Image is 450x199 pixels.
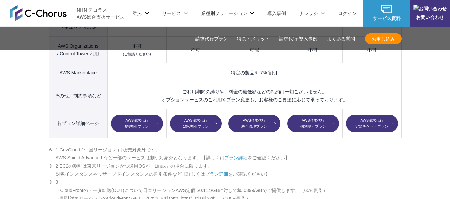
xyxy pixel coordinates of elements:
a: 導入事例 [267,10,286,17]
span: NHN テコラス AWS総合支援サービス [77,6,125,20]
li: 2 EC2の割引は東京リージョンかつ適用OSが「Linux」の場合に限ります。 対象インスタンスやリザーブドインスタンスの割引条件など【詳しくは をご確認ください】 [49,162,402,178]
a: ログイン [338,10,357,17]
td: 不可 [166,36,225,63]
p: サービス [162,10,188,17]
img: AWS総合支援サービス C-Chorus [10,5,67,21]
td: 不可 [343,36,401,63]
td: ご利用期間の縛りや、料金の最低額などの制約は一切ございません。 オプションサービスのご利用やプラン変更も、お客様のご要望に応じて承っております。 [108,82,401,109]
a: AWS請求代行10%割引プラン [170,115,222,133]
a: 請求代行プラン [195,35,228,42]
span: お問い合わせ [410,14,450,21]
td: 不可 [108,36,166,63]
a: 請求代行 導入事例 [279,35,318,42]
li: 1 GovCloud / 中国リージョン は販売対象外です。 AWS Shield Advanced など一部のサービスは割引対象外となります。【詳しくは をご確認ください】 [49,146,402,162]
a: プラン詳細 [225,155,248,160]
img: AWS総合支援サービス C-Chorus サービス資料 [381,5,392,13]
td: 不可 [284,36,342,63]
th: AWS Marketplace [49,63,108,82]
img: お問い合わせ [413,5,447,12]
span: お申し込み [365,35,402,42]
p: ナレッジ [299,10,325,17]
th: その他、制約事項など [49,82,108,109]
a: 特長・メリット [237,35,270,42]
a: AWS総合支援サービス C-Chorus NHN テコラスAWS総合支援サービス [10,5,125,21]
p: 業種別ソリューション [201,10,254,17]
a: AWS請求代行8%割引プラン [111,115,163,133]
a: AWS請求代行個別割引プラン [287,115,339,133]
a: AWS請求代行統合管理プラン [228,115,280,133]
span: サービス資料 [363,15,410,22]
th: AWS Organizations / Control Tower 利用 [49,36,108,63]
p: 強み [133,10,149,17]
a: プラン詳細 [205,171,228,177]
a: お申し込み [365,33,402,44]
small: (ご相談ください) [123,52,151,56]
td: 可能 [225,36,284,63]
a: よくある質問 [327,35,355,42]
a: AWS請求代行定額チケットプラン [346,115,398,133]
td: 特定の製品を 7% 割引 [108,63,401,82]
th: 各プラン詳細ページ [49,109,108,138]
